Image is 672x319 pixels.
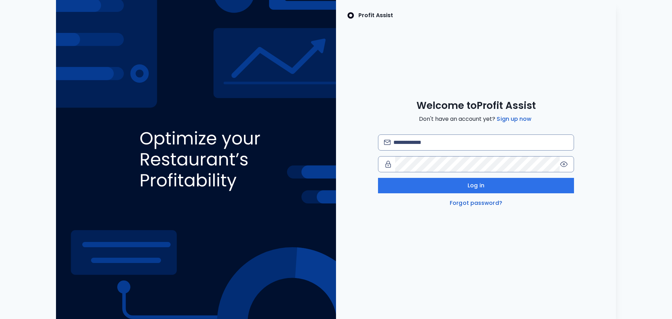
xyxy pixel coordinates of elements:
[358,11,393,20] p: Profit Assist
[448,199,504,207] a: Forgot password?
[384,140,391,145] img: email
[419,115,533,123] span: Don't have an account yet?
[468,181,484,190] span: Log in
[416,99,536,112] span: Welcome to Profit Assist
[495,115,533,123] a: Sign up now
[347,11,354,20] img: SpotOn Logo
[378,178,574,193] button: Log in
